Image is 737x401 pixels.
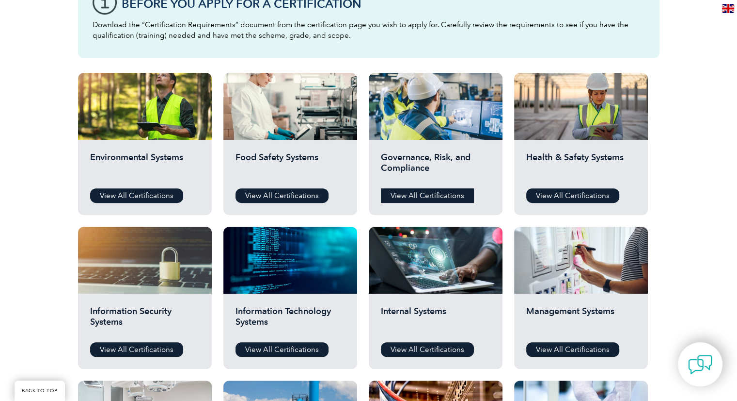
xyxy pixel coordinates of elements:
[526,152,636,181] h2: Health & Safety Systems
[722,4,734,13] img: en
[688,352,712,377] img: contact-chat.png
[381,188,474,203] a: View All Certifications
[90,188,183,203] a: View All Certifications
[526,342,619,357] a: View All Certifications
[381,306,490,335] h2: Internal Systems
[526,306,636,335] h2: Management Systems
[381,152,490,181] h2: Governance, Risk, and Compliance
[93,19,645,41] p: Download the “Certification Requirements” document from the certification page you wish to apply ...
[90,342,183,357] a: View All Certifications
[235,306,345,335] h2: Information Technology Systems
[90,152,200,181] h2: Environmental Systems
[15,381,65,401] a: BACK TO TOP
[381,342,474,357] a: View All Certifications
[235,342,329,357] a: View All Certifications
[235,188,329,203] a: View All Certifications
[526,188,619,203] a: View All Certifications
[235,152,345,181] h2: Food Safety Systems
[90,306,200,335] h2: Information Security Systems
